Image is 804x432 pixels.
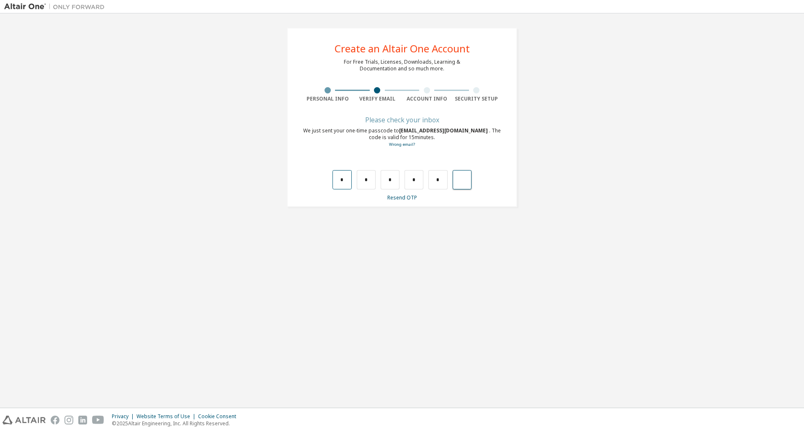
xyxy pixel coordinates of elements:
[137,413,198,420] div: Website Terms of Use
[399,127,489,134] span: [EMAIL_ADDRESS][DOMAIN_NAME]
[51,416,59,424] img: facebook.svg
[387,194,417,201] a: Resend OTP
[303,117,501,122] div: Please check your inbox
[335,44,470,54] div: Create an Altair One Account
[112,413,137,420] div: Privacy
[353,96,402,102] div: Verify Email
[3,416,46,424] img: altair_logo.svg
[198,413,241,420] div: Cookie Consent
[303,96,353,102] div: Personal Info
[389,142,415,147] a: Go back to the registration form
[92,416,104,424] img: youtube.svg
[112,420,241,427] p: © 2025 Altair Engineering, Inc. All Rights Reserved.
[4,3,109,11] img: Altair One
[303,127,501,148] div: We just sent your one-time passcode to . The code is valid for 15 minutes.
[64,416,73,424] img: instagram.svg
[78,416,87,424] img: linkedin.svg
[402,96,452,102] div: Account Info
[452,96,502,102] div: Security Setup
[344,59,460,72] div: For Free Trials, Licenses, Downloads, Learning & Documentation and so much more.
